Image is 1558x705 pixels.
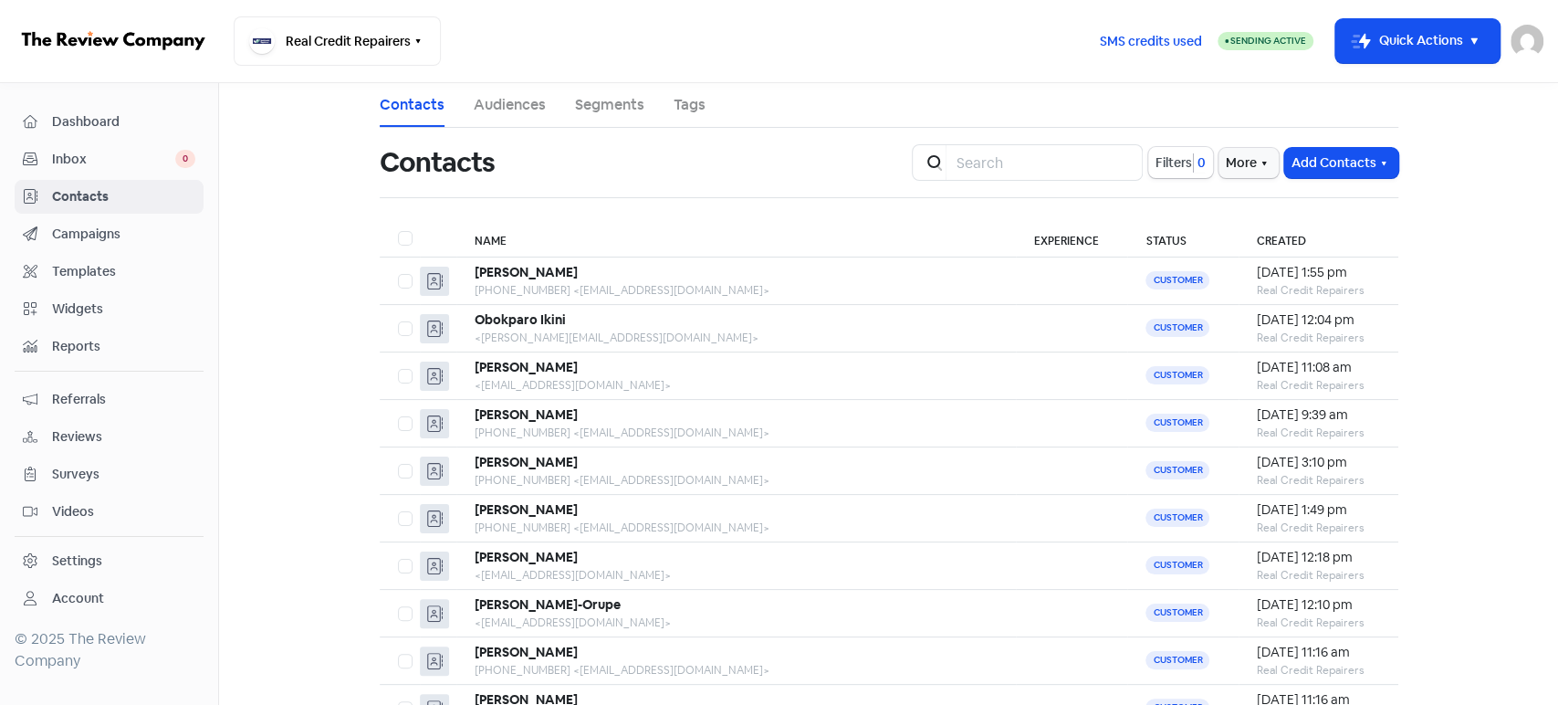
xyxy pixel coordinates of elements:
button: Real Credit Repairers [234,16,441,66]
div: <[EMAIL_ADDRESS][DOMAIN_NAME]> [475,567,998,584]
button: More [1218,148,1279,178]
span: Widgets [52,300,195,319]
div: [DATE] 1:55 pm [1257,263,1380,282]
span: 0 [1194,153,1206,173]
h1: Contacts [380,133,496,192]
a: Reports [15,330,204,363]
div: [DATE] 11:16 am [1257,643,1380,662]
a: Sending Active [1218,30,1313,52]
span: SMS credits used [1100,32,1202,51]
div: Real Credit Repairers [1257,425,1380,441]
span: Filters [1155,153,1192,173]
a: Referrals [15,383,204,416]
span: Surveys [52,465,195,484]
a: Campaigns [15,217,204,251]
div: [DATE] 12:18 pm [1257,548,1380,567]
div: [DATE] 11:08 am [1257,358,1380,377]
div: [DATE] 12:04 pm [1257,310,1380,330]
a: Surveys [15,458,204,491]
button: Filters0 [1148,147,1213,178]
a: Settings [15,544,204,578]
input: Search [946,144,1143,181]
a: Account [15,582,204,616]
div: Real Credit Repairers [1257,377,1380,394]
div: Account [52,589,104,608]
span: Customer [1145,651,1209,669]
span: Inbox [52,150,175,169]
b: [PERSON_NAME] [475,359,578,375]
b: [PERSON_NAME] [475,406,578,423]
span: Dashboard [52,112,195,132]
a: Contacts [380,94,444,116]
a: Audiences [474,94,546,116]
a: Tags [674,94,706,116]
span: Customer [1145,509,1209,527]
a: Widgets [15,292,204,326]
b: [PERSON_NAME] [475,264,578,280]
div: Real Credit Repairers [1257,330,1380,346]
span: Customer [1145,556,1209,574]
div: Real Credit Repairers [1257,472,1380,489]
div: © 2025 The Review Company [15,628,204,672]
div: [DATE] 9:39 am [1257,405,1380,425]
span: Videos [52,502,195,521]
div: [PHONE_NUMBER] <[EMAIL_ADDRESS][DOMAIN_NAME]> [475,662,998,679]
span: 0 [175,150,195,168]
span: Templates [52,262,195,281]
div: Real Credit Repairers [1257,567,1380,584]
span: Sending Active [1230,35,1306,47]
div: [PHONE_NUMBER] <[EMAIL_ADDRESS][DOMAIN_NAME]> [475,472,998,489]
span: Referrals [52,390,195,409]
div: [DATE] 1:49 pm [1257,500,1380,520]
img: User [1511,25,1543,58]
div: [DATE] 3:10 pm [1257,453,1380,472]
div: [PHONE_NUMBER] <[EMAIL_ADDRESS][DOMAIN_NAME]> [475,520,998,536]
b: Obokparo Ikini [475,311,566,328]
div: Real Credit Repairers [1257,662,1380,679]
b: [PERSON_NAME] [475,454,578,470]
span: Campaigns [52,225,195,244]
b: [PERSON_NAME] [475,501,578,518]
b: [PERSON_NAME]-Orupe [475,596,621,613]
b: [PERSON_NAME] [475,549,578,565]
div: [PHONE_NUMBER] <[EMAIL_ADDRESS][DOMAIN_NAME]> [475,425,998,441]
a: Dashboard [15,105,204,139]
div: Real Credit Repairers [1257,282,1380,299]
div: Real Credit Repairers [1257,615,1380,631]
span: Customer [1145,366,1209,384]
div: <[PERSON_NAME][EMAIL_ADDRESS][DOMAIN_NAME]> [475,330,998,346]
th: Status [1127,220,1239,258]
a: Inbox 0 [15,142,204,176]
th: Created [1239,220,1398,258]
span: Customer [1145,461,1209,479]
th: Experience [1016,220,1128,258]
button: Add Contacts [1284,148,1398,178]
span: Customer [1145,271,1209,289]
span: Reviews [52,427,195,447]
span: Customer [1145,319,1209,337]
a: Reviews [15,420,204,454]
span: Contacts [52,187,195,206]
div: [PHONE_NUMBER] <[EMAIL_ADDRESS][DOMAIN_NAME]> [475,282,998,299]
div: [DATE] 12:10 pm [1257,595,1380,615]
span: Customer [1145,604,1209,622]
button: Quick Actions [1335,19,1500,63]
span: Reports [52,337,195,356]
div: Settings [52,552,102,571]
a: SMS credits used [1084,30,1218,49]
span: Customer [1145,414,1209,432]
div: <[EMAIL_ADDRESS][DOMAIN_NAME]> [475,615,998,631]
a: Templates [15,255,204,289]
div: Real Credit Repairers [1257,520,1380,536]
a: Contacts [15,180,204,214]
b: [PERSON_NAME] [475,644,578,660]
div: <[EMAIL_ADDRESS][DOMAIN_NAME]> [475,377,998,394]
th: Name [456,220,1016,258]
a: Videos [15,495,204,529]
a: Segments [575,94,644,116]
